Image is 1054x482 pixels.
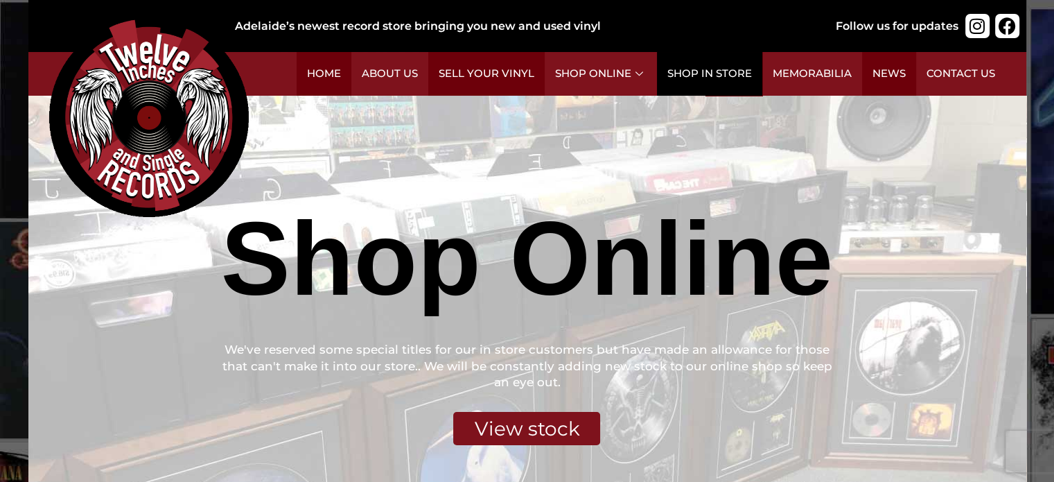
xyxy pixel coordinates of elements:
div: Shop Online [220,196,833,321]
a: Home [297,52,351,96]
a: Shop Online [545,52,657,96]
a: Contact Us [916,52,1005,96]
a: Memorabilia [762,52,862,96]
div: Follow us for updates [836,18,958,35]
a: Sell Your Vinyl [428,52,545,96]
div: View stock [453,412,600,445]
div: Adelaide’s newest record store bringing you new and used vinyl [235,18,791,35]
a: Shop in Store [657,52,762,96]
a: About Us [351,52,428,96]
div: We've reserved some special titles for our in store customers but have made an allowance for thos... [220,342,833,391]
a: News [862,52,916,96]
